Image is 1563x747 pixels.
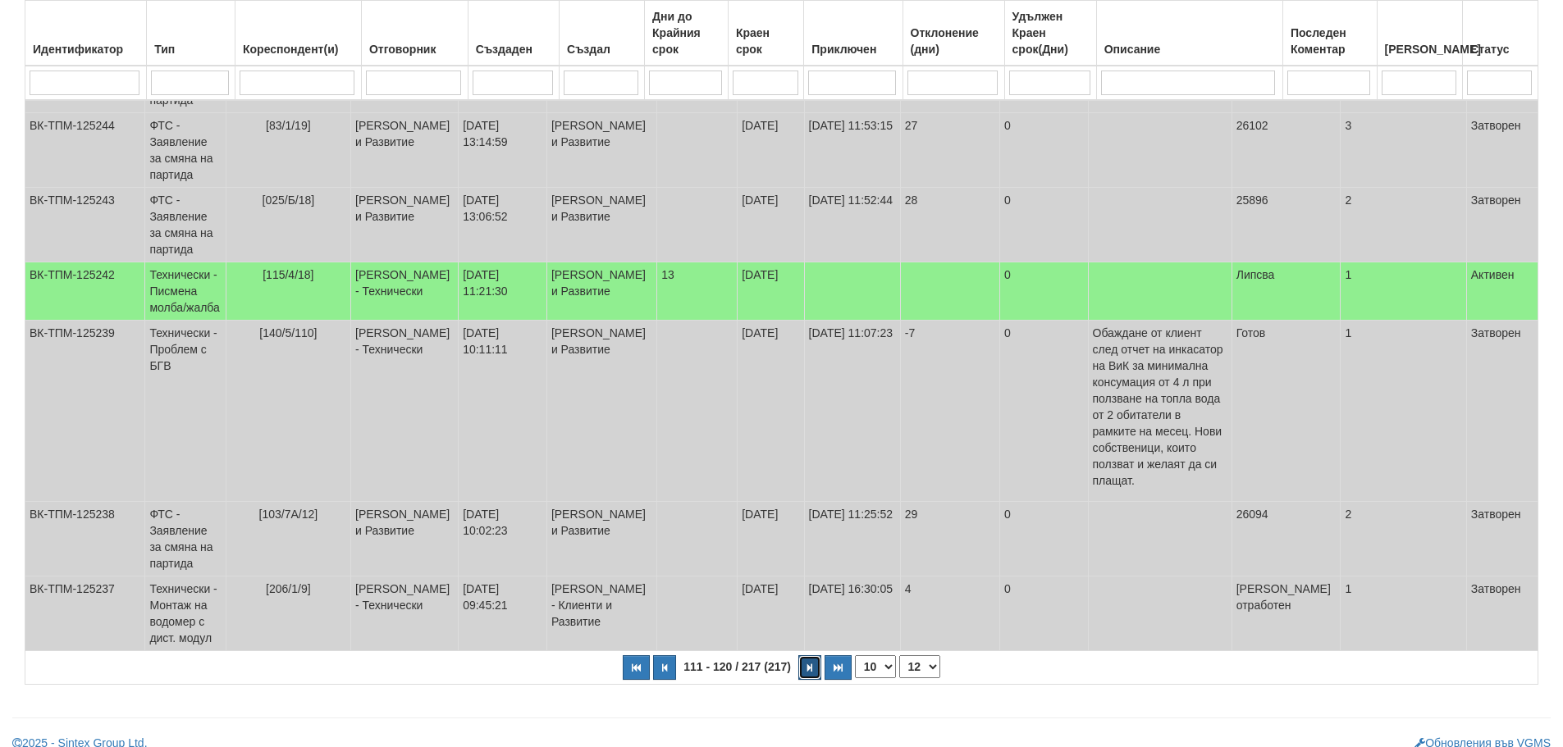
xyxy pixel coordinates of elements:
span: [025/Б/18] [263,194,315,207]
td: [DATE] 10:11:11 [459,321,547,502]
th: Брой Файлове: No sort applied, activate to apply an ascending sort [1377,1,1463,66]
td: [PERSON_NAME] и Развитие [546,188,656,262]
td: [DATE] 11:53:15 [804,113,900,188]
td: [PERSON_NAME] и Развитие [546,113,656,188]
span: 111 - 120 / 217 (217) [679,660,795,673]
button: Предишна страница [653,655,676,680]
td: ВК-ТПМ-125237 [25,576,145,651]
td: 1 [1341,576,1466,651]
td: [DATE] 11:21:30 [459,262,547,321]
td: ФТС - Заявление за смяна на партида [145,113,226,188]
td: 0 [999,321,1088,502]
select: Страница номер [899,655,940,678]
td: 0 [999,113,1088,188]
span: Готов [1236,326,1266,339]
th: Последен Коментар: No sort applied, activate to apply an ascending sort [1282,1,1377,66]
div: Удължен Краен срок(Дни) [1009,5,1092,61]
span: 26102 [1236,119,1268,132]
td: [DATE] 16:30:05 [804,576,900,651]
span: Липсва [1236,268,1275,281]
th: Отговорник: No sort applied, activate to apply an ascending sort [361,1,468,66]
td: Затворен [1466,321,1538,502]
span: [PERSON_NAME] отработен [1236,582,1331,612]
td: 2 [1341,188,1466,262]
td: [PERSON_NAME] и Развитие [351,113,459,188]
th: Кореспондент(и): No sort applied, activate to apply an ascending sort [235,1,361,66]
div: Последен Коментар [1287,21,1373,61]
div: Създаден [473,38,555,61]
td: 0 [999,576,1088,651]
td: [PERSON_NAME] - Клиенти и Развитие [546,576,656,651]
th: Статус: No sort applied, activate to apply an ascending sort [1463,1,1538,66]
span: 25896 [1236,194,1268,207]
td: ВК-ТПМ-125238 [25,502,145,576]
td: [PERSON_NAME] и Развитие [546,502,656,576]
div: Кореспондент(и) [240,38,357,61]
td: 2 [1341,502,1466,576]
td: [DATE] [738,113,804,188]
div: Тип [151,38,231,61]
span: [103/7А/12] [259,508,318,521]
td: [DATE] [738,188,804,262]
td: Технически - Писмена молба/жалба [145,262,226,321]
td: [DATE] [738,502,804,576]
th: Създал: No sort applied, activate to apply an ascending sort [560,1,645,66]
td: ВК-ТПМ-125239 [25,321,145,502]
span: [83/1/19] [266,119,311,132]
div: Приключен [808,38,898,61]
td: [PERSON_NAME] - Технически [351,576,459,651]
td: [DATE] [738,321,804,502]
div: Отговорник [366,38,464,61]
span: 13 [661,268,674,281]
td: 27 [900,113,999,188]
td: ФТС - Заявление за смяна на партида [145,502,226,576]
p: Обаждане от клиент след отчет на инкасатор на ВиК за минимална консумация от 4 л при ползване на ... [1093,325,1227,489]
td: [DATE] 13:14:59 [459,113,547,188]
span: [115/4/18] [263,268,313,281]
td: [DATE] 13:06:52 [459,188,547,262]
button: Последна страница [825,655,852,680]
div: Дни до Крайния срок [649,5,724,61]
th: Дни до Крайния срок: No sort applied, activate to apply an ascending sort [645,1,729,66]
th: Приключен: No sort applied, activate to apply an ascending sort [804,1,903,66]
td: Затворен [1466,188,1538,262]
td: 0 [999,502,1088,576]
td: Технически - Монтаж на водомер с дист. модул [145,576,226,651]
span: [140/5/110] [259,326,317,339]
td: [DATE] 10:02:23 [459,502,547,576]
span: [206/1/9] [266,582,311,595]
div: Създал [564,38,640,61]
td: [DATE] 09:45:21 [459,576,547,651]
span: 26094 [1236,508,1268,521]
td: [DATE] 11:52:44 [804,188,900,262]
button: Следваща страница [798,655,821,680]
th: Описание: No sort applied, activate to apply an ascending sort [1096,1,1282,66]
th: Удължен Краен срок(Дни): No sort applied, activate to apply an ascending sort [1004,1,1096,66]
div: Отклонение (дни) [907,21,1000,61]
button: Първа страница [623,655,650,680]
div: Статус [1467,38,1533,61]
td: ВК-ТПМ-125242 [25,262,145,321]
td: [PERSON_NAME] - Технически [351,262,459,321]
td: [DATE] 11:07:23 [804,321,900,502]
th: Създаден: No sort applied, activate to apply an ascending sort [468,1,559,66]
td: [PERSON_NAME] - Технически [351,321,459,502]
td: 4 [900,576,999,651]
th: Отклонение (дни): No sort applied, activate to apply an ascending sort [903,1,1004,66]
td: Технически - Проблем с БГВ [145,321,226,502]
td: [PERSON_NAME] и Развитие [546,321,656,502]
td: [PERSON_NAME] и Развитие [351,502,459,576]
div: Описание [1101,38,1278,61]
td: [PERSON_NAME] и Развитие [351,188,459,262]
td: 1 [1341,321,1466,502]
td: -7 [900,321,999,502]
td: ФТС - Заявление за смяна на партида [145,188,226,262]
div: Идентификатор [30,38,142,61]
div: Краен срок [733,21,799,61]
td: [PERSON_NAME] и Развитие [546,262,656,321]
th: Краен срок: No sort applied, activate to apply an ascending sort [728,1,803,66]
td: 29 [900,502,999,576]
td: Затворен [1466,113,1538,188]
td: [DATE] [738,262,804,321]
td: [DATE] 11:25:52 [804,502,900,576]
